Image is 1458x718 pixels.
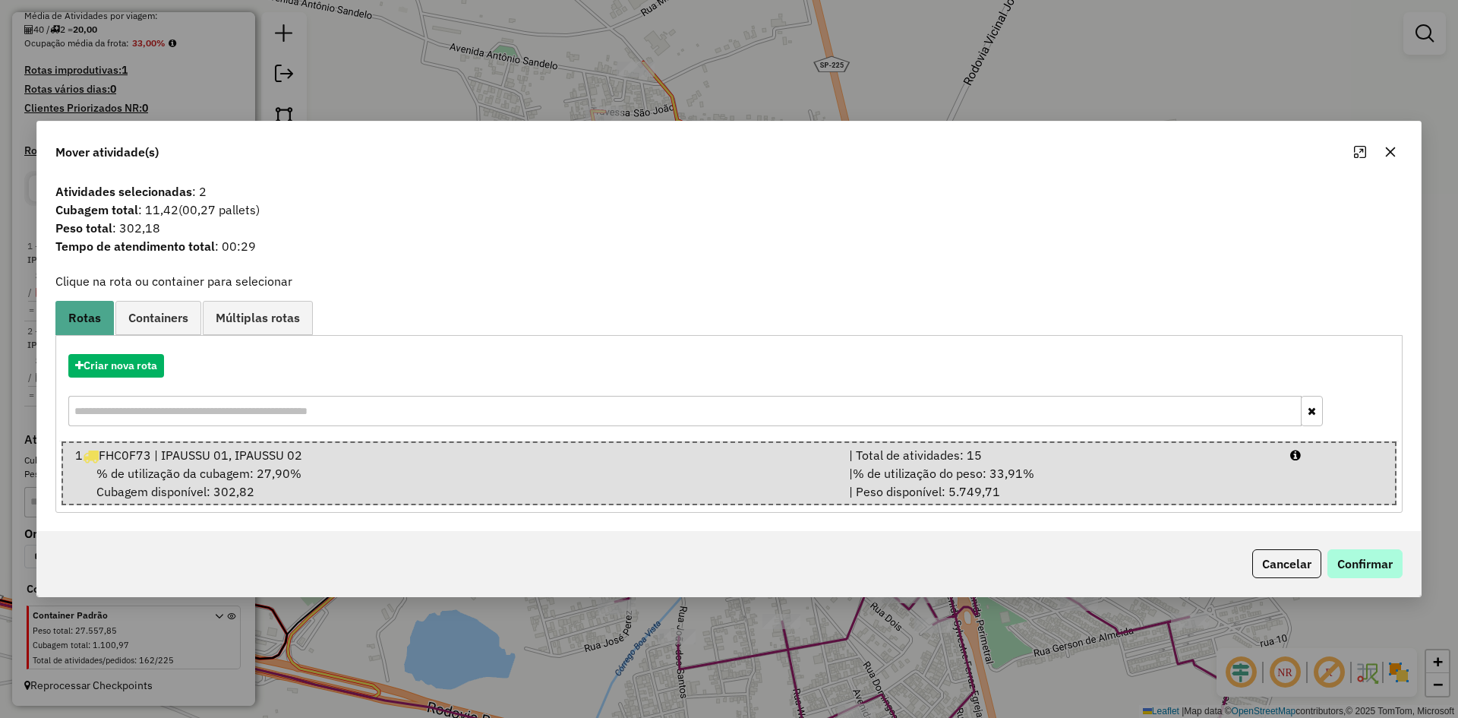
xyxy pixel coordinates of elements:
[55,143,159,161] span: Mover atividade(s)
[66,446,840,464] div: 1 FHC0F73 | IPAUSSU 01, IPAUSSU 02
[216,312,300,324] span: Múltiplas rotas
[840,464,1282,501] div: | | Peso disponível: 5.749,71
[1327,549,1403,578] button: Confirmar
[55,272,292,290] label: Clique na rota ou container para selecionar
[68,354,164,378] button: Criar nova rota
[96,466,301,481] span: % de utilização da cubagem: 27,90%
[1348,140,1372,164] button: Maximize
[853,466,1034,481] span: % de utilização do peso: 33,91%
[46,237,1412,255] span: : 00:29
[46,219,1412,237] span: : 302,18
[840,446,1282,464] div: | Total de atividades: 15
[128,312,188,324] span: Containers
[66,464,840,501] div: Cubagem disponível: 302,82
[46,182,1412,201] span: : 2
[1252,549,1321,578] button: Cancelar
[55,239,215,254] strong: Tempo de atendimento total
[55,220,112,236] strong: Peso total
[68,312,101,324] span: Rotas
[178,202,260,217] span: (00,27 pallets)
[55,184,192,199] strong: Atividades selecionadas
[55,202,138,217] strong: Cubagem total
[46,201,1412,219] span: : 11,42
[1290,449,1301,461] i: Porcentagens após mover as atividades: Cubagem: 30,62% Peso: 37,38%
